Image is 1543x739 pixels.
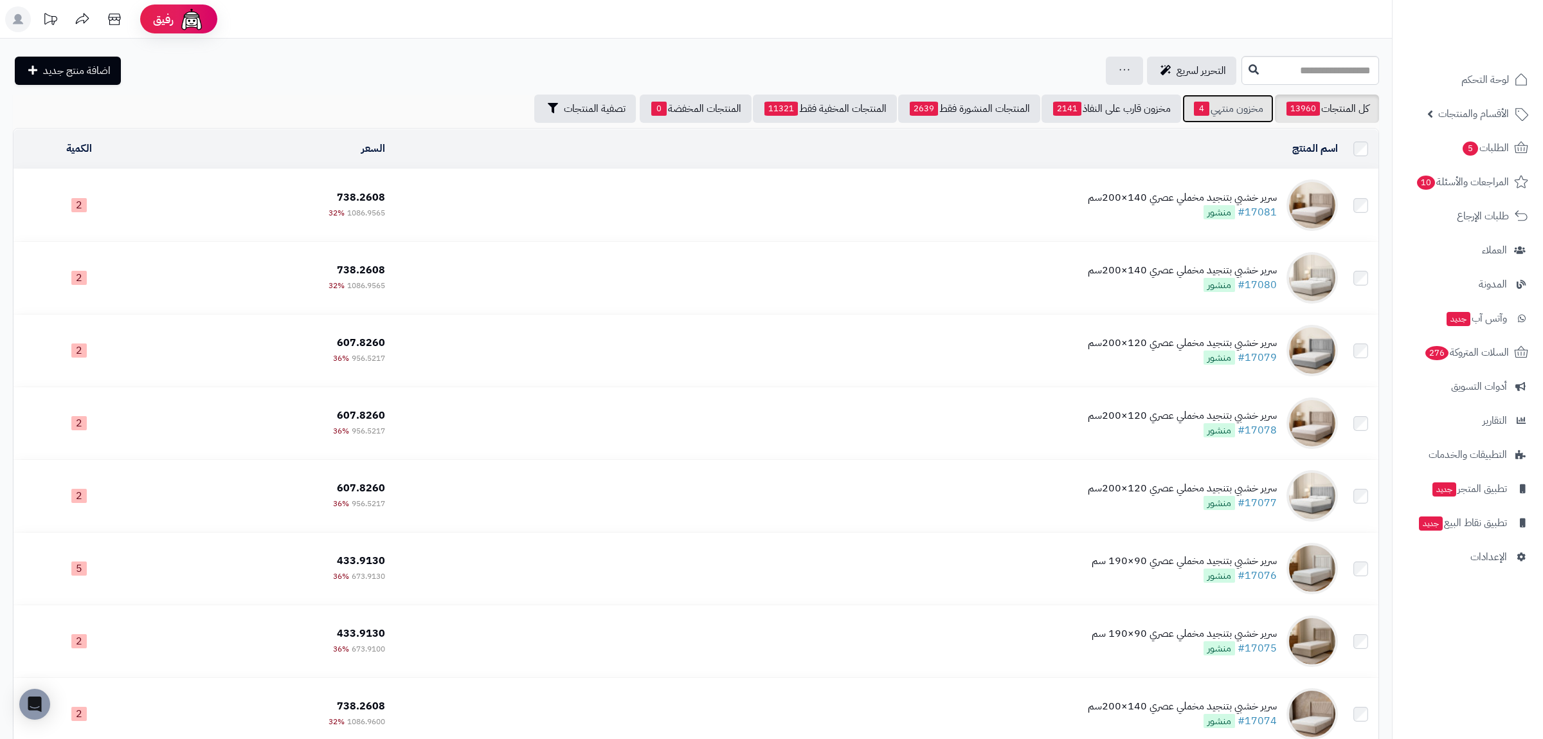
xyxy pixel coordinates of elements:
[1286,102,1320,116] span: 13960
[333,643,349,655] span: 36%
[1238,495,1277,511] a: #17077
[43,63,111,78] span: اضافة منتج جديد
[1447,312,1470,326] span: جديد
[1092,554,1277,569] div: سرير خشبي بتنجيد مخملي عصري 90×190 سم
[1088,263,1277,278] div: سرير خشبي بتنجيد مخملي عصري 140×200سم
[1451,378,1507,396] span: أدوات التسويق
[347,280,385,291] span: 1086.9565
[1092,626,1277,641] div: سرير خشبي بتنجيد مخملي عصري 90×190 سم
[1445,309,1507,327] span: وآتس آب
[34,6,66,35] a: تحديثات المنصة
[337,698,385,714] span: 738.2608
[352,425,385,437] span: 956.5217
[1204,205,1235,219] span: منشور
[1424,343,1509,361] span: السلات المتروكة
[1400,201,1535,232] a: طلبات الإرجاع
[1238,277,1277,293] a: #17080
[333,352,349,364] span: 36%
[1432,482,1456,497] span: جديد
[71,707,87,721] span: 2
[1400,405,1535,436] a: التقارير
[1400,542,1535,572] a: الإعدادات
[71,489,87,503] span: 2
[337,190,385,205] span: 738.2608
[1088,190,1277,205] div: سرير خشبي بتنجيد مخملي عصري 140×200سم
[1400,269,1535,300] a: المدونة
[19,689,50,720] div: Open Intercom Messenger
[1463,141,1478,156] span: 5
[1425,346,1448,360] span: 276
[1204,278,1235,292] span: منشور
[1483,412,1507,430] span: التقارير
[1238,641,1277,656] a: #17075
[329,207,345,219] span: 32%
[71,271,87,285] span: 2
[651,102,667,116] span: 0
[347,207,385,219] span: 1086.9565
[1286,325,1338,376] img: سرير خشبي بتنجيد مخملي عصري 120×200سم
[1042,95,1181,123] a: مخزون قارب على النفاذ2141
[1416,173,1509,191] span: المراجعات والأسئلة
[1147,57,1236,85] a: التحرير لسريع
[337,480,385,496] span: 607.8260
[337,408,385,423] span: 607.8260
[1286,397,1338,449] img: سرير خشبي بتنجيد مخملي عصري 120×200سم
[1204,641,1235,655] span: منشور
[352,570,385,582] span: 673.9130
[1088,699,1277,714] div: سرير خشبي بتنجيد مخملي عصري 140×200سم
[329,716,345,727] span: 32%
[1204,496,1235,510] span: منشور
[352,498,385,509] span: 956.5217
[1238,713,1277,729] a: #17074
[1204,569,1235,583] span: منشور
[1461,139,1509,157] span: الطلبات
[1275,95,1379,123] a: كل المنتجات13960
[1204,714,1235,728] span: منشور
[333,425,349,437] span: 36%
[361,141,385,156] a: السعر
[153,12,174,27] span: رفيق
[15,57,121,85] a: اضافة منتج جديد
[347,716,385,727] span: 1086.9600
[910,102,938,116] span: 2639
[337,626,385,641] span: 433.9130
[1238,423,1277,438] a: #17078
[1438,105,1509,123] span: الأقسام والمنتجات
[1286,470,1338,522] img: سرير خشبي بتنجيد مخملي عصري 120×200سم
[71,198,87,212] span: 2
[1461,71,1509,89] span: لوحة التحكم
[534,95,636,123] button: تصفية المنتجات
[329,280,345,291] span: 32%
[1194,102,1209,116] span: 4
[1088,336,1277,351] div: سرير خشبي بتنجيد مخملي عصري 120×200سم
[1419,516,1443,531] span: جديد
[1400,507,1535,538] a: تطبيق نقاط البيعجديد
[337,262,385,278] span: 738.2608
[1088,481,1277,496] div: سرير خشبي بتنجيد مخملي عصري 120×200سم
[66,141,92,156] a: الكمية
[1418,514,1507,532] span: تطبيق نقاط البيع
[1431,480,1507,498] span: تطبيق المتجر
[1292,141,1338,156] a: اسم المنتج
[1238,205,1277,220] a: #17081
[1286,252,1338,304] img: سرير خشبي بتنجيد مخملي عصري 140×200سم
[1429,446,1507,464] span: التطبيقات والخدمات
[1088,408,1277,423] div: سرير خشبي بتنجيد مخملي عصري 120×200سم
[1400,235,1535,266] a: العملاء
[333,570,349,582] span: 36%
[764,102,798,116] span: 11321
[1177,63,1226,78] span: التحرير لسريع
[1400,371,1535,402] a: أدوات التسويق
[1457,207,1509,225] span: طلبات الإرجاع
[1238,568,1277,583] a: #17076
[1286,543,1338,594] img: سرير خشبي بتنجيد مخملي عصري 90×190 سم
[179,6,204,32] img: ai-face.png
[564,101,626,116] span: تصفية المنتجات
[71,416,87,430] span: 2
[71,634,87,648] span: 2
[1238,350,1277,365] a: #17079
[1204,423,1235,437] span: منشور
[898,95,1040,123] a: المنتجات المنشورة فقط2639
[1400,64,1535,95] a: لوحة التحكم
[1470,548,1507,566] span: الإعدادات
